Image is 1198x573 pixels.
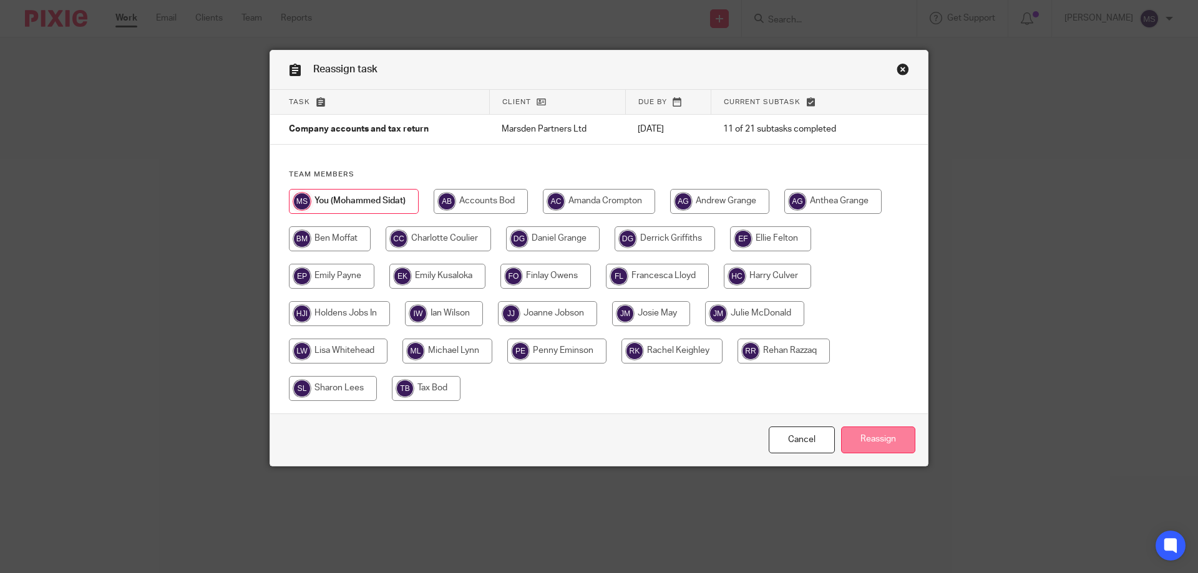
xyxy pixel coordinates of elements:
[638,99,667,105] span: Due by
[289,125,429,134] span: Company accounts and tax return
[289,99,310,105] span: Task
[769,426,835,453] a: Close this dialog window
[289,170,909,180] h4: Team members
[724,99,801,105] span: Current subtask
[638,123,698,135] p: [DATE]
[841,426,915,453] input: Reassign
[502,99,531,105] span: Client
[711,115,881,145] td: 11 of 21 subtasks completed
[313,64,377,74] span: Reassign task
[502,123,613,135] p: Marsden Partners Ltd
[897,63,909,80] a: Close this dialog window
